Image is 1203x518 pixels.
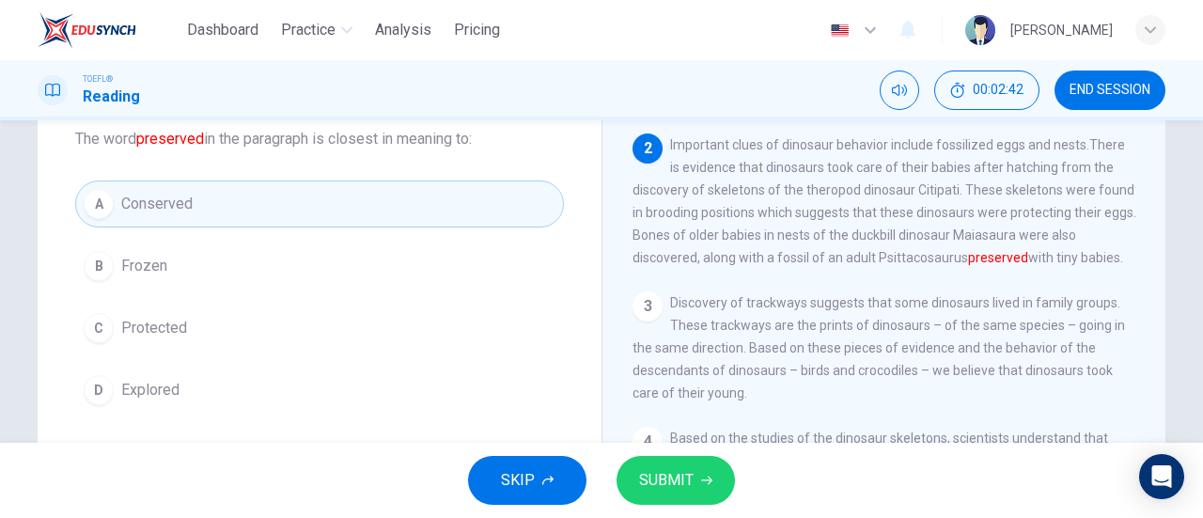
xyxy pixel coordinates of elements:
[828,24,851,38] img: en
[75,305,564,352] button: CProtected
[180,13,266,47] button: Dashboard
[281,19,336,41] span: Practice
[83,72,113,86] span: TOEFL®
[965,15,995,45] img: Profile picture
[934,71,1039,110] button: 00:02:42
[454,19,500,41] span: Pricing
[75,367,564,414] button: DExplored
[633,291,663,322] div: 3
[121,317,187,339] span: Protected
[501,467,535,494] span: SKIP
[367,13,439,47] button: Analysis
[84,251,114,281] div: B
[633,295,1125,400] span: Discovery of trackways suggests that some dinosaurs lived in family groups. These trackways are t...
[968,250,1028,265] font: preserved
[38,11,136,49] img: EduSynch logo
[934,71,1039,110] div: Hide
[633,137,1136,265] span: Important clues of dinosaur behavior include fossilized eggs and nests.There is evidence that din...
[84,375,114,405] div: D
[633,427,663,457] div: 4
[83,86,140,108] h1: Reading
[84,313,114,343] div: C
[1010,19,1113,41] div: [PERSON_NAME]
[38,11,180,49] a: EduSynch logo
[121,193,193,215] span: Conserved
[187,19,258,41] span: Dashboard
[121,255,167,277] span: Frozen
[84,189,114,219] div: A
[1139,454,1184,499] div: Open Intercom Messenger
[1055,71,1165,110] button: END SESSION
[639,467,694,494] span: SUBMIT
[75,243,564,290] button: BFrozen
[617,456,735,505] button: SUBMIT
[1070,83,1150,98] span: END SESSION
[75,128,564,150] span: The word in the paragraph is closest in meaning to:
[633,133,663,164] div: 2
[446,13,508,47] button: Pricing
[75,181,564,228] button: AConserved
[136,130,204,148] font: preserved
[880,71,919,110] div: Mute
[468,456,586,505] button: SKIP
[273,13,360,47] button: Practice
[973,83,1023,98] span: 00:02:42
[121,379,180,401] span: Explored
[375,19,431,41] span: Analysis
